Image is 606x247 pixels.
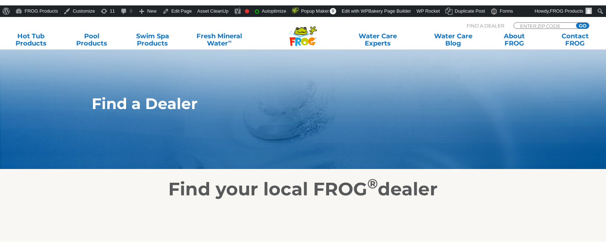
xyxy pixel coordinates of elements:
[92,90,481,107] h1: Find a Dealer
[339,27,416,42] a: Water CareExperts
[551,27,599,42] a: ContactFROG
[190,27,249,42] a: Fresh MineralWater∞
[330,3,336,9] span: 0
[519,17,568,23] input: Zip Code Form
[430,27,477,42] a: Water CareBlog
[129,27,176,42] a: Swim SpaProducts
[367,170,378,186] sup: ®
[576,17,589,23] input: GO
[490,27,538,42] a: AboutFROG
[467,17,504,23] p: Find A Dealer
[7,27,55,42] a: Hot TubProducts
[68,27,115,42] a: PoolProducts
[245,4,249,8] div: Focus keyphrase not set
[228,33,231,39] sup: ∞
[550,3,583,8] span: FROG Products
[81,173,525,195] h2: Find your local FROG dealer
